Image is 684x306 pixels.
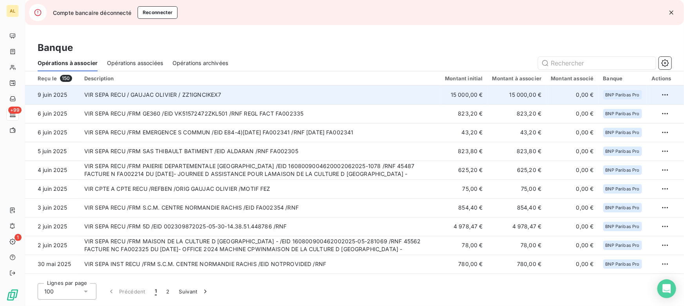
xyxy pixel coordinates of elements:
td: 43,20 € [488,123,546,142]
button: Précédent [103,283,150,300]
span: Opérations archivées [172,59,228,67]
td: 4 juin 2025 [25,179,80,198]
td: VIR SEPA RECU / GAUJAC OLIVIER / ZZ1IGNCIKEX7 [80,85,441,104]
div: Open Intercom Messenger [657,279,676,298]
td: VIR SEPA RECU /FRM GE360 /EID VK51572472ZKL501 /RNF REGL FACT FA002335 [80,104,441,123]
td: 0,00 € [546,142,598,161]
img: Logo LeanPay [6,289,19,301]
td: 0,00 € [546,161,598,179]
td: 780,00 € [440,255,487,273]
td: 0,00 € [546,255,598,273]
span: BNP Paribas Pro [606,243,640,248]
td: 0,00 € [546,273,598,292]
td: 4 juin 2025 [25,161,80,179]
td: 854,40 € [488,198,546,217]
td: 30 mai 2025 [25,273,80,292]
td: 6 juin 2025 [25,123,80,142]
td: 823,20 € [488,104,546,123]
td: 558,00 € [440,273,487,292]
td: 625,20 € [440,161,487,179]
td: 0,00 € [546,123,598,142]
td: 4 978,47 € [488,217,546,236]
td: 854,40 € [440,198,487,217]
button: Reconnecter [138,6,178,19]
td: 2 juin 2025 [25,236,80,255]
td: VIR SEPA RECU /FRM PAIERIE DEPARTEMENTALE [GEOGRAPHIC_DATA] /EID 1608009004620002062025-1078 /RNF... [80,161,441,179]
td: VIR SEPA RECU /FRM AUDITECH INNOVATIONS /EID FA002329 /RNF FA002329 [80,273,441,292]
span: BNP Paribas Pro [606,224,640,229]
td: 75,00 € [488,179,546,198]
button: 1 [150,283,161,300]
td: 30 mai 2025 [25,255,80,273]
td: 6 juin 2025 [25,104,80,123]
div: Actions [651,75,671,81]
td: VIR SEPA RECU /FRM S.C.M. CENTRE NORMANDIE RACHIS /EID FA002354 /RNF [80,198,441,217]
button: 2 [161,283,174,300]
td: 0,00 € [546,217,598,236]
h3: Banque [38,41,73,55]
td: 0,00 € [546,179,598,198]
td: 780,00 € [488,255,546,273]
span: Opérations à associer [38,59,98,67]
span: Compte bancaire déconnecté [53,9,131,17]
span: BNP Paribas Pro [606,186,640,191]
td: VIR SEPA RECU /FRM 5D /EID 002309872025-05-30-14.38.51.448786 /RNF [80,217,441,236]
td: VIR SEPA RECU /FRM SAS THIBAULT BATIMENT /EID ALDARAN /RNF FA002305 [80,142,441,161]
button: Suivant [174,283,214,300]
td: 15 000,00 € [440,85,487,104]
td: 823,80 € [488,142,546,161]
div: Reçu le [38,75,75,82]
div: Montant à associer [492,75,542,81]
td: 625,20 € [488,161,546,179]
span: 1 [15,234,22,241]
div: Montant initial [445,75,483,81]
span: BNP Paribas Pro [606,262,640,266]
td: 78,00 € [488,236,546,255]
div: AL [6,5,19,17]
td: 5 juin 2025 [25,142,80,161]
span: +99 [8,107,22,114]
td: VIR SEPA INST RECU /FRM S.C.M. CENTRE NORMANDIE RACHIS /EID NOTPROVIDED /RNF [80,255,441,273]
span: BNP Paribas Pro [606,149,640,154]
td: VIR SEPA RECU /FRM EMERGENCE S COMMUN /EID E84-4)[DATE] FA002341 /RNF [DATE] FA002341 [80,123,441,142]
td: 43,20 € [440,123,487,142]
span: Opérations associées [107,59,163,67]
span: BNP Paribas Pro [606,168,640,172]
div: Description [84,75,436,81]
span: BNP Paribas Pro [606,130,640,135]
td: 15 000,00 € [488,85,546,104]
td: VIR CPTE A CPTE RECU /REFBEN /ORIG GAUJAC OLIVIER /MOTIF FEZ [80,179,441,198]
span: BNP Paribas Pro [606,92,640,97]
span: 150 [60,75,72,82]
span: 100 [44,288,54,295]
span: 1 [155,288,157,295]
span: BNP Paribas Pro [606,111,640,116]
td: 75,00 € [440,179,487,198]
td: 0,00 € [546,104,598,123]
td: 0,00 € [546,85,598,104]
td: 0,00 € [546,198,598,217]
td: 3 juin 2025 [25,198,80,217]
td: 4 978,47 € [440,217,487,236]
input: Rechercher [538,57,656,69]
td: 823,80 € [440,142,487,161]
td: 0,00 € [546,236,598,255]
div: Montant associé [551,75,593,81]
td: 823,20 € [440,104,487,123]
td: 2 juin 2025 [25,217,80,236]
span: BNP Paribas Pro [606,205,640,210]
td: VIR SEPA RECU /FRM MAISON DE LA CULTURE D [GEOGRAPHIC_DATA] - /EID 160800900462002025-05-281069 /... [80,236,441,255]
td: 78,00 € [440,236,487,255]
td: 9 juin 2025 [25,85,80,104]
div: Banque [603,75,642,81]
td: 558,00 € [488,273,546,292]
